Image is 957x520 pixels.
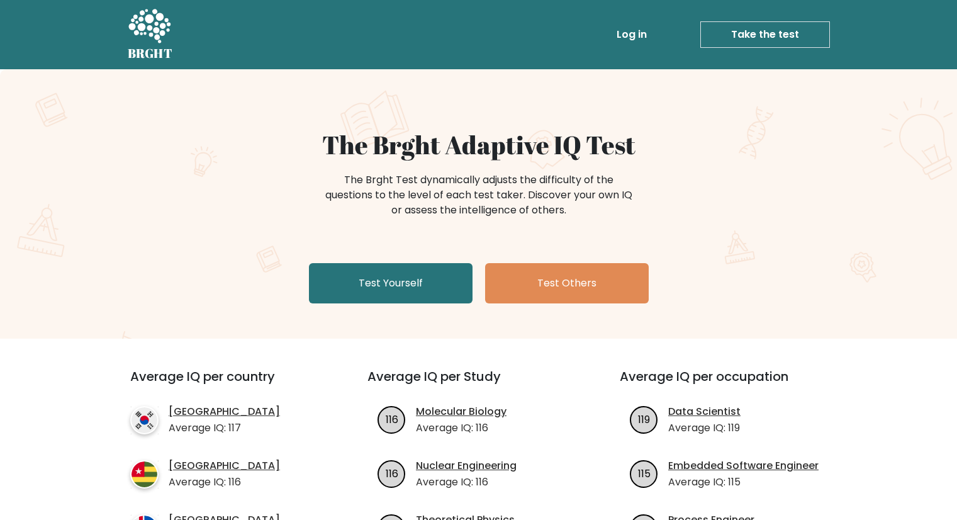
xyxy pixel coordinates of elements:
p: Average IQ: 119 [668,421,741,436]
a: Molecular Biology [416,404,506,419]
text: 116 [386,466,398,480]
h5: BRGHT [128,46,173,61]
img: country [130,460,159,489]
img: country [130,406,159,434]
text: 115 [638,466,651,480]
p: Average IQ: 117 [169,421,280,436]
h3: Average IQ per country [130,369,322,399]
a: [GEOGRAPHIC_DATA] [169,458,280,473]
a: Test Yourself [309,263,473,303]
p: Average IQ: 116 [416,421,506,436]
h3: Average IQ per Study [367,369,590,399]
a: BRGHT [128,5,173,64]
h1: The Brght Adaptive IQ Test [172,130,786,160]
a: Take the test [700,21,830,48]
h3: Average IQ per occupation [620,369,842,399]
a: Nuclear Engineering [416,458,517,473]
text: 116 [386,412,398,426]
a: Data Scientist [668,404,741,419]
p: Average IQ: 116 [416,475,517,490]
div: The Brght Test dynamically adjusts the difficulty of the questions to the level of each test take... [322,172,636,218]
a: Embedded Software Engineer [668,458,819,473]
a: [GEOGRAPHIC_DATA] [169,404,280,419]
p: Average IQ: 116 [169,475,280,490]
a: Log in [612,22,652,47]
text: 119 [638,412,650,426]
a: Test Others [485,263,649,303]
p: Average IQ: 115 [668,475,819,490]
